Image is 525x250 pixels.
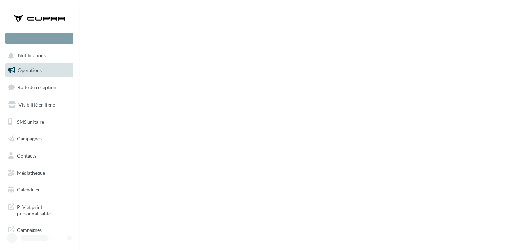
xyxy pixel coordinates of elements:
[18,53,46,59] span: Notifications
[17,202,70,217] span: PLV et print personnalisable
[4,223,75,243] a: Campagnes DataOnDemand
[17,136,42,141] span: Campagnes
[4,115,75,129] a: SMS unitaire
[4,166,75,180] a: Médiathèque
[18,102,55,108] span: Visibilité en ligne
[17,118,44,124] span: SMS unitaire
[5,33,73,44] div: Nouvelle campagne
[4,80,75,95] a: Boîte de réception
[17,187,40,192] span: Calendrier
[17,84,56,90] span: Boîte de réception
[4,200,75,220] a: PLV et print personnalisable
[4,98,75,112] a: Visibilité en ligne
[4,132,75,146] a: Campagnes
[17,170,45,176] span: Médiathèque
[4,183,75,197] a: Calendrier
[18,67,42,73] span: Opérations
[17,153,36,159] span: Contacts
[4,63,75,77] a: Opérations
[17,225,70,240] span: Campagnes DataOnDemand
[4,149,75,163] a: Contacts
